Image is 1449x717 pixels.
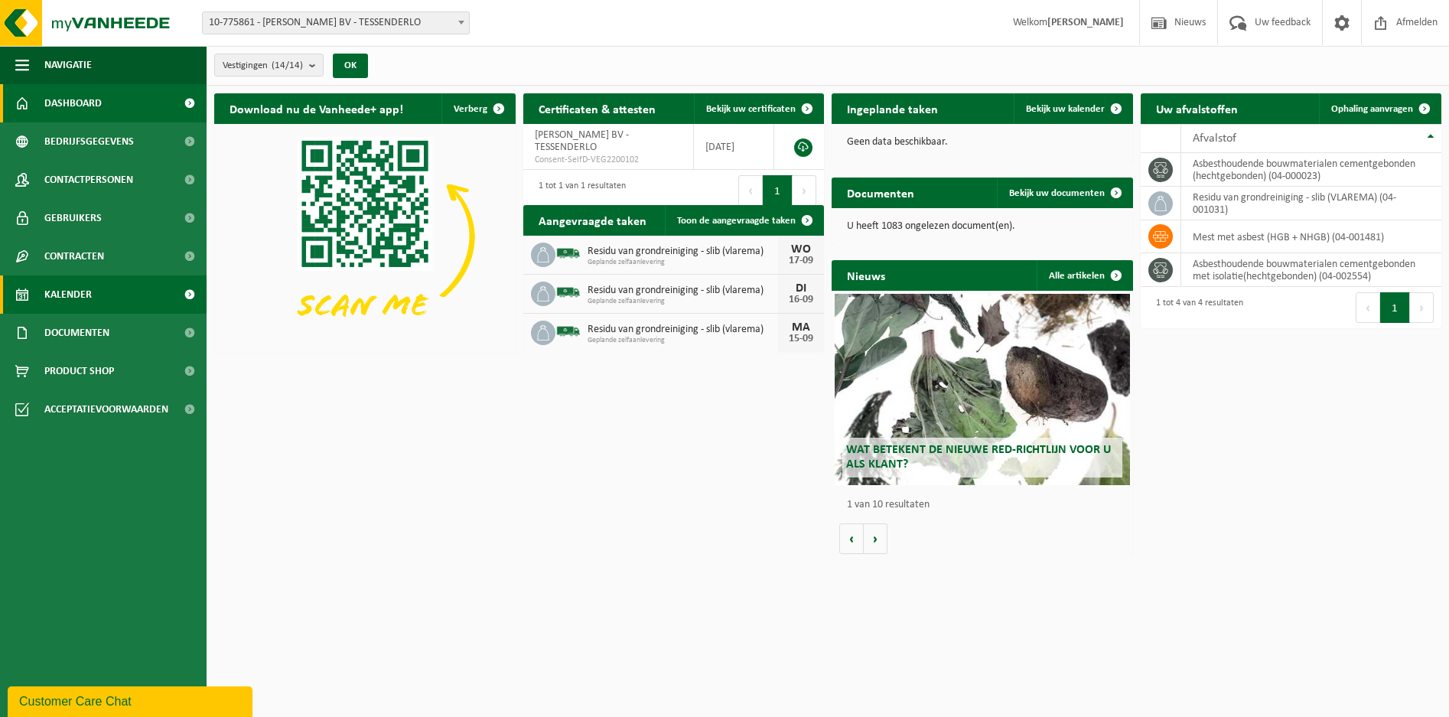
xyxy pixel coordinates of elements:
[44,122,134,161] span: Bedrijfsgegevens
[1319,93,1440,124] a: Ophaling aanvragen
[1141,93,1253,123] h2: Uw afvalstoffen
[738,175,763,206] button: Previous
[1331,104,1413,114] span: Ophaling aanvragen
[1193,132,1236,145] span: Afvalstof
[1410,292,1434,323] button: Next
[44,275,92,314] span: Kalender
[832,93,953,123] h2: Ingeplande taken
[8,683,256,717] iframe: chat widget
[214,93,418,123] h2: Download nu de Vanheede+ app!
[786,282,816,295] div: DI
[847,137,1118,148] p: Geen data beschikbaar.
[832,178,930,207] h2: Documenten
[454,104,487,114] span: Verberg
[588,258,779,267] span: Geplande zelfaanlevering
[832,260,900,290] h2: Nieuws
[1181,253,1442,287] td: asbesthoudende bouwmaterialen cementgebonden met isolatie(hechtgebonden) (04-002554)
[214,124,516,350] img: Download de VHEPlus App
[535,129,629,153] span: [PERSON_NAME] BV - TESSENDERLO
[588,246,779,258] span: Residu van grondreiniging - slib (vlarema)
[786,295,816,305] div: 16-09
[694,93,822,124] a: Bekijk uw certificaten
[1009,188,1105,198] span: Bekijk uw documenten
[44,314,109,352] span: Documenten
[588,297,779,306] span: Geplande zelfaanlevering
[441,93,514,124] button: Verberg
[588,324,779,336] span: Residu van grondreiniging - slib (vlarema)
[706,104,796,114] span: Bekijk uw certificaten
[1047,17,1124,28] strong: [PERSON_NAME]
[1148,291,1243,324] div: 1 tot 4 van 4 resultaten
[44,161,133,199] span: Contactpersonen
[694,124,774,170] td: [DATE]
[44,390,168,429] span: Acceptatievoorwaarden
[555,318,581,344] img: BL-SO-LV
[588,285,779,297] span: Residu van grondreiniging - slib (vlarema)
[793,175,816,206] button: Next
[588,336,779,345] span: Geplande zelfaanlevering
[677,216,796,226] span: Toon de aangevraagde taken
[535,154,682,166] span: Consent-SelfD-VEG2200102
[835,294,1130,485] a: Wat betekent de nieuwe RED-richtlijn voor u als klant?
[665,205,822,236] a: Toon de aangevraagde taken
[1380,292,1410,323] button: 1
[839,523,864,554] button: Vorige
[786,334,816,344] div: 15-09
[786,256,816,266] div: 17-09
[763,175,793,206] button: 1
[214,54,324,77] button: Vestigingen(14/14)
[523,205,662,235] h2: Aangevraagde taken
[333,54,368,78] button: OK
[44,352,114,390] span: Product Shop
[203,12,469,34] span: 10-775861 - YVES MAES BV - TESSENDERLO
[44,46,92,84] span: Navigatie
[44,199,102,237] span: Gebruikers
[531,174,626,207] div: 1 tot 1 van 1 resultaten
[846,444,1111,471] span: Wat betekent de nieuwe RED-richtlijn voor u als klant?
[1014,93,1132,124] a: Bekijk uw kalender
[44,84,102,122] span: Dashboard
[555,240,581,266] img: BL-SO-LV
[44,237,104,275] span: Contracten
[1181,153,1442,187] td: asbesthoudende bouwmaterialen cementgebonden (hechtgebonden) (04-000023)
[786,243,816,256] div: WO
[997,178,1132,208] a: Bekijk uw documenten
[847,221,1118,232] p: U heeft 1083 ongelezen document(en).
[1356,292,1380,323] button: Previous
[1037,260,1132,291] a: Alle artikelen
[847,500,1125,510] p: 1 van 10 resultaten
[202,11,470,34] span: 10-775861 - YVES MAES BV - TESSENDERLO
[1181,220,1442,253] td: mest met asbest (HGB + NHGB) (04-001481)
[523,93,671,123] h2: Certificaten & attesten
[864,523,887,554] button: Volgende
[555,279,581,305] img: BL-SO-LV
[1181,187,1442,220] td: residu van grondreiniging - slib (VLAREMA) (04-001031)
[786,321,816,334] div: MA
[272,60,303,70] count: (14/14)
[1026,104,1105,114] span: Bekijk uw kalender
[223,54,303,77] span: Vestigingen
